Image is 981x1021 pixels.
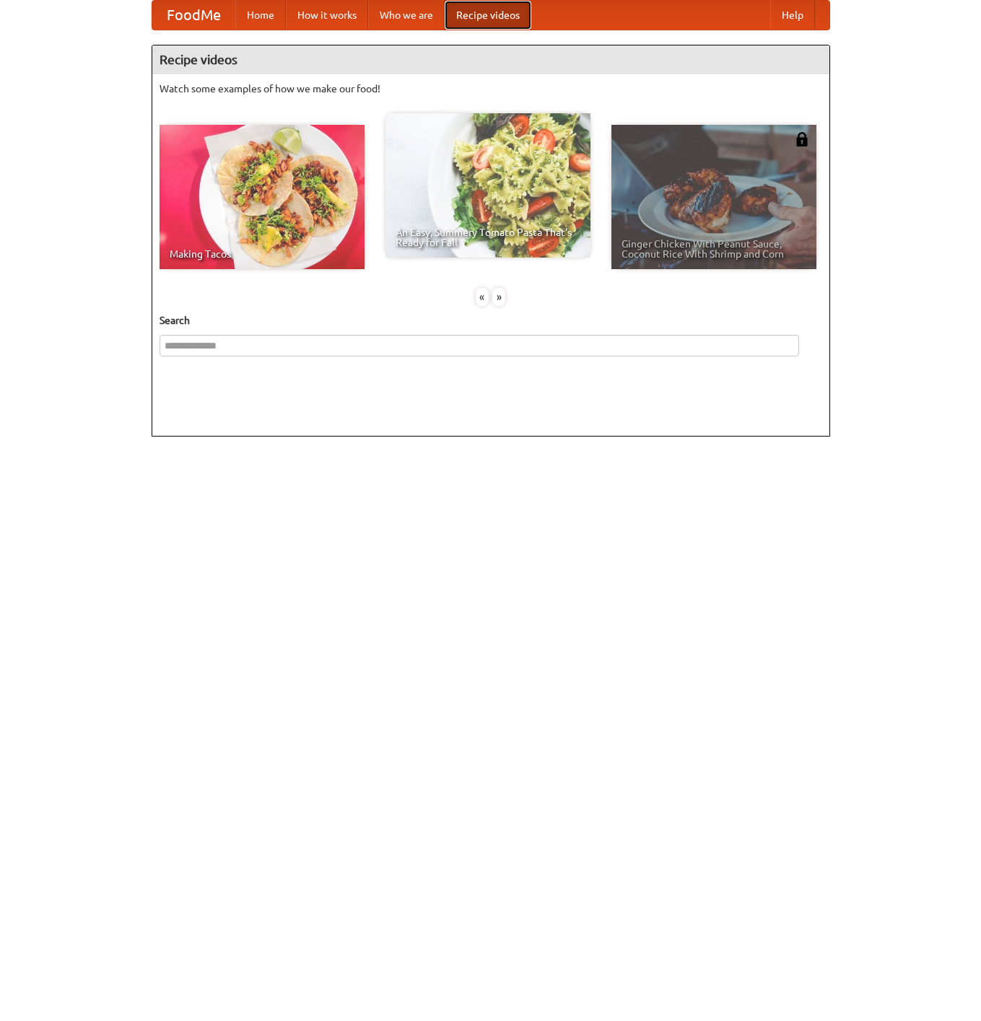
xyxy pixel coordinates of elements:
h5: Search [160,313,822,328]
a: Help [770,1,815,30]
a: How it works [286,1,368,30]
h4: Recipe videos [152,45,829,74]
span: An Easy, Summery Tomato Pasta That's Ready for Fall [396,227,580,247]
a: Making Tacos [160,125,365,269]
a: Home [235,1,286,30]
img: 483408.png [795,132,809,146]
p: Watch some examples of how we make our food! [160,82,822,96]
a: FoodMe [152,1,235,30]
a: Recipe videos [445,1,531,30]
div: « [476,288,489,306]
a: Who we are [368,1,445,30]
a: An Easy, Summery Tomato Pasta That's Ready for Fall [385,113,590,258]
div: » [492,288,505,306]
span: Making Tacos [170,249,354,259]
